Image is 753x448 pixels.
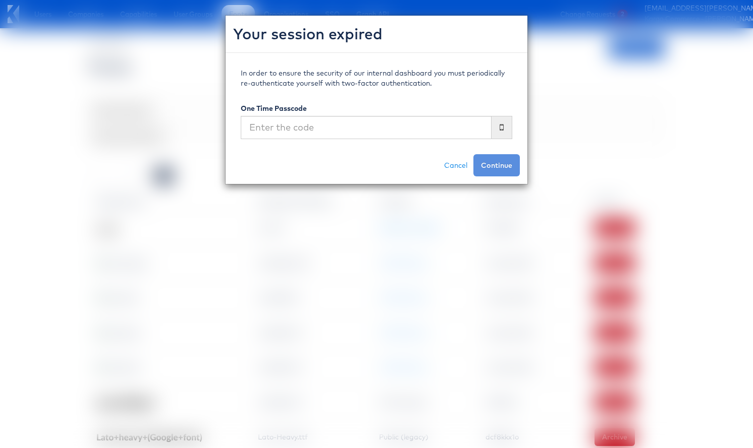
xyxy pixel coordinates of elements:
a: Cancel [438,154,473,176]
label: One Time Passcode [241,103,307,113]
h2: Your session expired [233,23,520,45]
input: Enter the code [241,116,492,139]
p: In order to ensure the security of our internal dashboard you must periodically re-authenticate y... [241,68,512,88]
button: Continue [473,154,520,176]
